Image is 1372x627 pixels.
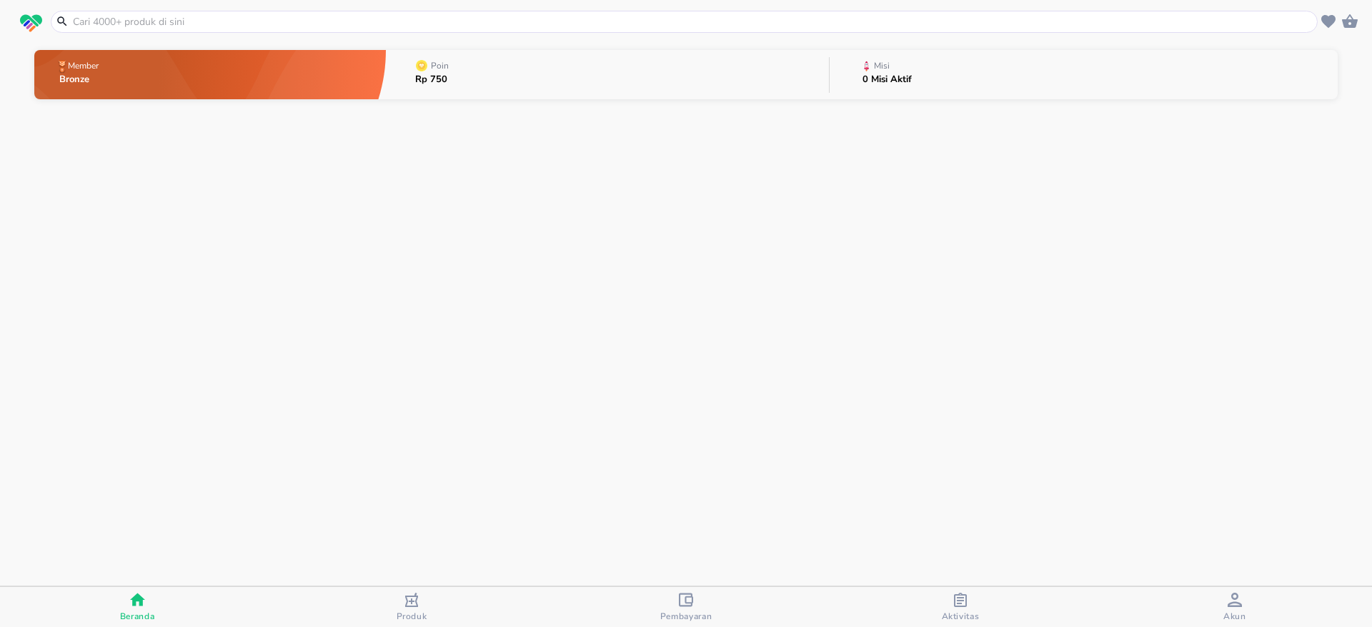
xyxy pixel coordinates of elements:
span: Pembayaran [660,611,712,622]
button: Produk [274,587,549,627]
button: Pembayaran [549,587,823,627]
button: MemberBronze [34,46,386,103]
img: logo_swiperx_s.bd005f3b.svg [20,14,42,33]
button: Akun [1098,587,1372,627]
span: Akun [1223,611,1246,622]
span: Produk [397,611,427,622]
button: Aktivitas [823,587,1098,627]
input: Cari 4000+ produk di sini [71,14,1314,29]
p: Poin [431,61,449,70]
p: Misi [874,61,890,70]
p: 0 Misi Aktif [863,75,912,84]
p: Member [68,61,99,70]
p: Bronze [59,75,101,84]
span: Beranda [120,611,155,622]
p: Rp 750 [415,75,452,84]
span: Aktivitas [942,611,980,622]
button: PoinRp 750 [386,46,829,103]
button: Misi0 Misi Aktif [830,46,1338,103]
